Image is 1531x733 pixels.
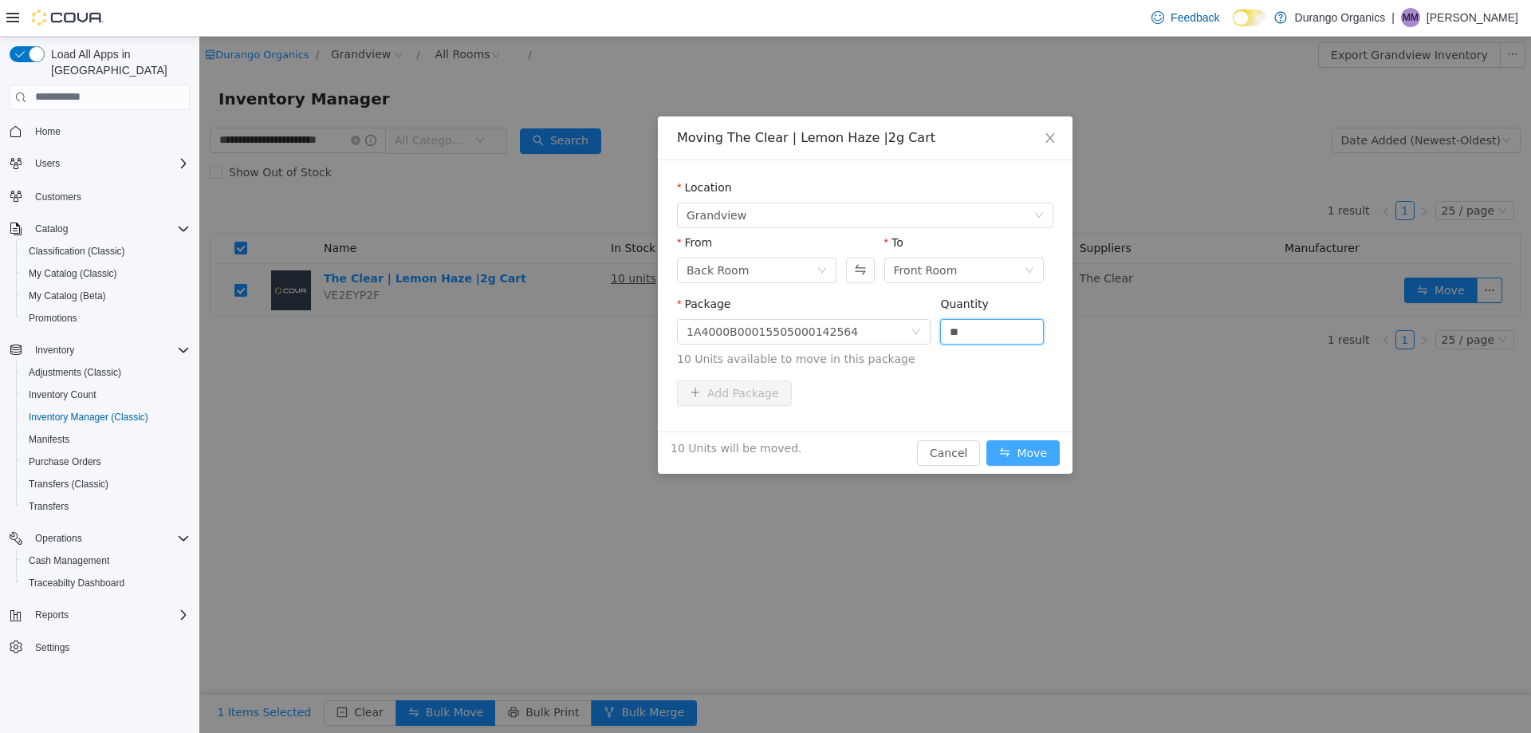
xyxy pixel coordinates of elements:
[35,157,60,170] span: Users
[22,309,84,328] a: Promotions
[45,46,190,78] span: Load All Apps in [GEOGRAPHIC_DATA]
[3,184,196,207] button: Customers
[828,80,873,124] button: Close
[22,242,132,261] a: Classification (Classic)
[16,550,196,572] button: Cash Management
[22,286,112,305] a: My Catalog (Beta)
[29,529,89,548] button: Operations
[29,154,190,173] span: Users
[844,95,857,108] i: icon: close
[647,221,675,246] button: Swap
[3,218,196,240] button: Catalog
[29,366,121,379] span: Adjustments (Classic)
[1391,8,1395,27] p: |
[35,641,69,654] span: Settings
[478,344,592,369] button: icon: plusAdd Package
[487,283,659,307] div: 1A4000B00015505000142564
[16,495,196,518] button: Transfers
[1401,8,1420,27] div: Micheal McCay
[3,152,196,175] button: Users
[22,497,190,516] span: Transfers
[29,245,125,258] span: Classification (Classic)
[742,283,844,307] input: Quantity
[29,455,101,468] span: Purchase Orders
[487,167,547,191] span: Grandview
[29,121,190,141] span: Home
[3,636,196,659] button: Settings
[471,404,602,420] span: 10 Units will be moved.
[3,527,196,550] button: Operations
[22,385,190,404] span: Inventory Count
[695,222,758,246] div: Front Room
[22,573,131,593] a: Traceabilty Dashboard
[29,529,190,548] span: Operations
[478,199,513,212] label: From
[718,404,781,429] button: Cancel
[22,573,190,593] span: Traceabilty Dashboard
[16,451,196,473] button: Purchase Orders
[825,229,835,240] i: icon: down
[29,638,76,657] a: Settings
[478,93,854,110] div: Moving The Clear | Lemon Haze |2g Cart
[22,430,190,449] span: Manifests
[35,223,68,235] span: Catalog
[10,113,190,700] nav: Complex example
[22,408,155,427] a: Inventory Manager (Classic)
[487,222,549,246] div: Back Room
[29,187,88,207] a: Customers
[22,286,190,305] span: My Catalog (Beta)
[22,551,116,570] a: Cash Management
[29,312,77,325] span: Promotions
[685,199,704,212] label: To
[35,125,61,138] span: Home
[22,452,190,471] span: Purchase Orders
[16,361,196,384] button: Adjustments (Classic)
[1403,8,1419,27] span: MM
[35,532,82,545] span: Operations
[787,404,860,429] button: icon: swapMove
[29,411,148,424] span: Inventory Manager (Classic)
[22,475,190,494] span: Transfers (Classic)
[22,408,190,427] span: Inventory Manager (Classic)
[16,285,196,307] button: My Catalog (Beta)
[16,428,196,451] button: Manifests
[29,267,117,280] span: My Catalog (Classic)
[1145,2,1226,33] a: Feedback
[29,290,106,302] span: My Catalog (Beta)
[29,186,190,206] span: Customers
[16,262,196,285] button: My Catalog (Classic)
[29,478,108,491] span: Transfers (Classic)
[35,191,81,203] span: Customers
[1427,8,1518,27] p: [PERSON_NAME]
[29,219,190,238] span: Catalog
[29,122,67,141] a: Home
[712,290,722,301] i: icon: down
[22,430,76,449] a: Manifests
[29,605,75,625] button: Reports
[478,144,533,157] label: Location
[22,264,124,283] a: My Catalog (Classic)
[22,363,128,382] a: Adjustments (Classic)
[16,384,196,406] button: Inventory Count
[16,473,196,495] button: Transfers (Classic)
[1233,10,1266,26] input: Dark Mode
[35,609,69,621] span: Reports
[29,154,66,173] button: Users
[29,605,190,625] span: Reports
[29,577,124,589] span: Traceabilty Dashboard
[1171,10,1219,26] span: Feedback
[29,433,69,446] span: Manifests
[29,341,190,360] span: Inventory
[22,497,75,516] a: Transfers
[741,261,789,274] label: Quantity
[22,309,190,328] span: Promotions
[16,406,196,428] button: Inventory Manager (Classic)
[22,452,108,471] a: Purchase Orders
[478,261,531,274] label: Package
[22,264,190,283] span: My Catalog (Classic)
[835,174,844,185] i: icon: down
[16,572,196,594] button: Traceabilty Dashboard
[22,475,115,494] a: Transfers (Classic)
[3,120,196,143] button: Home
